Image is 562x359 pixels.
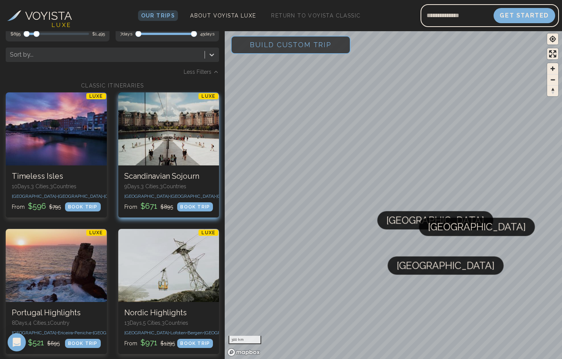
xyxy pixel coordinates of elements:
[547,86,558,96] span: Reset bearing to north
[12,201,61,211] p: From
[124,201,173,211] p: From
[160,204,173,210] span: $ 895
[10,31,21,37] span: $695
[49,204,61,210] span: $ 795
[12,194,58,199] span: [GEOGRAPHIC_DATA] •
[92,31,105,37] span: $1,495
[231,36,351,54] button: Build Custom Trip
[397,256,495,275] span: [GEOGRAPHIC_DATA]
[547,48,558,59] button: Enter fullscreen
[547,33,558,44] button: Find my location
[118,92,219,218] a: Scandinavian SojournLUXEScandinavian Sojourn9Days,3 Cities,3Countries[GEOGRAPHIC_DATA]•[GEOGRAPHI...
[177,339,213,348] div: BOOK TRIP
[24,31,30,37] span: Minimum
[12,172,101,181] h3: Timeless Isles
[170,194,216,199] span: [GEOGRAPHIC_DATA] •
[187,330,204,335] span: Bergen •
[198,230,218,236] p: LUXE
[494,8,555,23] button: Get Started
[65,339,101,348] div: BOOK TRIP
[93,330,137,335] span: [GEOGRAPHIC_DATA]
[124,337,175,348] p: From
[33,31,40,37] span: Maximum
[139,202,159,211] span: $ 671
[124,319,213,327] p: 13 Days, 5 Cities, 3 Countr ies
[75,330,93,335] span: Peniche •
[204,330,250,335] span: [GEOGRAPHIC_DATA] •
[170,330,187,335] span: Lofoten •
[225,30,562,359] canvas: Map
[6,229,107,354] a: Portugal HighlightsLUXEPortugal Highlights8Days,4 Cities,1Country[GEOGRAPHIC_DATA]•Ericeira•Penic...
[238,29,344,61] span: Build Custom Trip
[135,31,141,37] span: Minimum
[12,319,101,327] p: 8 Days, 4 Cities, 1 Countr y
[184,68,211,76] span: Less Filters
[227,348,260,357] a: Mapbox homepage
[191,31,197,37] span: Maximum
[12,337,60,348] p: From
[6,82,219,89] h2: CLASSIC ITINERARIES
[268,10,364,21] a: Return to Voyista Classic
[421,6,494,25] input: Email address
[139,338,159,347] span: $ 971
[7,7,72,24] a: VOYISTA
[271,13,360,19] span: Return to Voyista Classic
[104,194,148,199] span: [GEOGRAPHIC_DATA]
[120,31,132,37] span: 7 days
[6,92,107,218] a: Timeless IslesLUXETimeless Isles10Days,3 Cities,3Countries[GEOGRAPHIC_DATA]•[GEOGRAPHIC_DATA]•[GE...
[160,340,175,346] span: $ 1295
[26,202,48,211] span: $ 596
[12,308,101,318] h3: Portugal Highlights
[547,85,558,96] button: Reset bearing to north
[25,7,72,24] h3: VOYISTA
[141,13,175,19] span: Our Trips
[177,202,213,211] div: BOOK TRIP
[387,211,484,229] span: [GEOGRAPHIC_DATA]
[12,330,58,335] span: [GEOGRAPHIC_DATA] •
[124,183,213,190] p: 9 Days, 3 Cities, 3 Countr ies
[547,74,558,85] button: Zoom out
[187,10,259,21] a: About Voyista Luxe
[58,194,104,199] span: [GEOGRAPHIC_DATA] •
[52,21,70,30] h4: L U X E
[198,93,218,99] p: LUXE
[124,330,170,335] span: [GEOGRAPHIC_DATA] •
[7,10,21,21] img: Voyista Logo
[124,308,213,318] h3: Nordic Highlights
[8,333,26,351] div: Open Intercom Messenger
[58,330,75,335] span: Ericeira •
[124,172,213,181] h3: Scandinavian Sojourn
[200,31,214,37] span: 45 days
[190,13,256,19] span: About Voyista Luxe
[65,202,101,211] div: BOOK TRIP
[118,229,219,354] a: Nordic HighlightsLUXENordic Highlights13Days,5 Cities,3Countries[GEOGRAPHIC_DATA]•Lofoten•Bergen•...
[12,183,101,190] p: 10 Days, 3 Cities, 3 Countr ies
[26,338,46,347] span: $ 521
[428,218,526,236] span: [GEOGRAPHIC_DATA]
[86,230,106,236] p: LUXE
[47,340,60,346] span: $ 695
[216,194,261,199] span: [GEOGRAPHIC_DATA]
[229,336,261,344] div: 300 km
[547,63,558,74] button: Zoom in
[86,93,106,99] p: LUXE
[138,10,178,21] a: Our Trips
[124,194,170,199] span: [GEOGRAPHIC_DATA] •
